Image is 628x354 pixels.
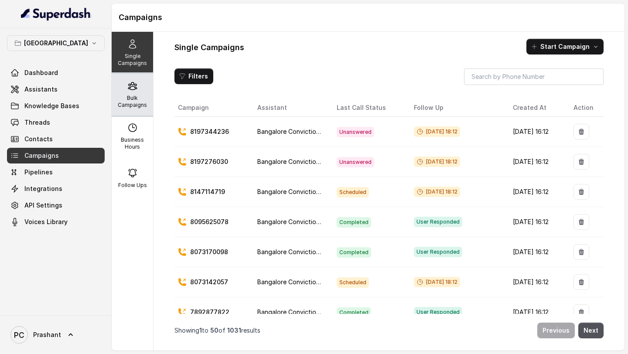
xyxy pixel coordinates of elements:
[115,95,150,109] p: Bulk Campaigns
[174,317,604,344] nav: Pagination
[337,277,369,288] span: Scheduled
[257,158,390,165] span: Bangalore Conviction HR Outbound Assistant
[464,68,604,85] input: Search by Phone Number
[337,157,374,167] span: Unanswered
[21,7,91,21] img: light.svg
[257,128,390,135] span: Bangalore Conviction HR Outbound Assistant
[24,168,53,177] span: Pipelines
[115,136,150,150] p: Business Hours
[506,207,567,237] td: [DATE] 16:12
[174,41,244,54] h1: Single Campaigns
[190,218,229,226] p: 8095625078
[414,277,460,287] span: [DATE] 18:12
[7,214,105,230] a: Voices Library
[7,131,105,147] a: Contacts
[578,323,604,338] button: Next
[190,278,228,286] p: 8073142057
[506,147,567,177] td: [DATE] 16:12
[174,326,260,335] p: Showing to of results
[414,217,462,227] span: User Responded
[24,85,58,94] span: Assistants
[190,157,228,166] p: 8197276030
[330,99,406,117] th: Last Call Status
[257,218,390,225] span: Bangalore Conviction HR Outbound Assistant
[506,237,567,267] td: [DATE] 16:12
[506,177,567,207] td: [DATE] 16:12
[250,99,330,117] th: Assistant
[190,127,229,136] p: 8197344236
[24,184,62,193] span: Integrations
[337,127,374,137] span: Unanswered
[414,157,460,167] span: [DATE] 18:12
[506,117,567,147] td: [DATE] 16:12
[337,217,371,228] span: Completed
[24,151,59,160] span: Campaigns
[190,308,229,317] p: 7892877822
[190,248,228,256] p: 8073170098
[337,187,369,197] span: Scheduled
[174,68,213,84] button: Filters
[24,102,79,110] span: Knowledge Bases
[567,99,604,117] th: Action
[257,308,390,316] span: Bangalore Conviction HR Outbound Assistant
[7,148,105,163] a: Campaigns
[24,201,62,210] span: API Settings
[506,297,567,327] td: [DATE] 16:12
[337,247,371,258] span: Completed
[257,188,390,195] span: Bangalore Conviction HR Outbound Assistant
[407,99,506,117] th: Follow Up
[24,68,58,77] span: Dashboard
[24,135,53,143] span: Contacts
[526,39,604,54] button: Start Campaign
[14,330,24,340] text: PC
[33,330,61,339] span: Prashant
[7,181,105,197] a: Integrations
[7,115,105,130] a: Threads
[414,126,460,137] span: [DATE] 18:12
[210,327,218,334] span: 50
[257,248,390,255] span: Bangalore Conviction HR Outbound Assistant
[24,118,50,127] span: Threads
[414,187,460,197] span: [DATE] 18:12
[174,99,250,117] th: Campaign
[7,65,105,81] a: Dashboard
[337,307,371,318] span: Completed
[414,247,462,257] span: User Responded
[227,327,241,334] span: 1031
[414,307,462,317] span: User Responded
[506,267,567,297] td: [DATE] 16:12
[24,38,88,48] p: [GEOGRAPHIC_DATA]
[7,164,105,180] a: Pipelines
[506,99,567,117] th: Created At
[24,218,68,226] span: Voices Library
[119,10,618,24] h1: Campaigns
[537,323,575,338] button: Previous
[190,187,225,196] p: 8147114719
[7,197,105,213] a: API Settings
[7,35,105,51] button: [GEOGRAPHIC_DATA]
[7,82,105,97] a: Assistants
[199,327,202,334] span: 1
[7,98,105,114] a: Knowledge Bases
[118,182,147,189] p: Follow Ups
[115,53,150,67] p: Single Campaigns
[257,278,390,286] span: Bangalore Conviction HR Outbound Assistant
[7,323,105,347] a: Prashant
